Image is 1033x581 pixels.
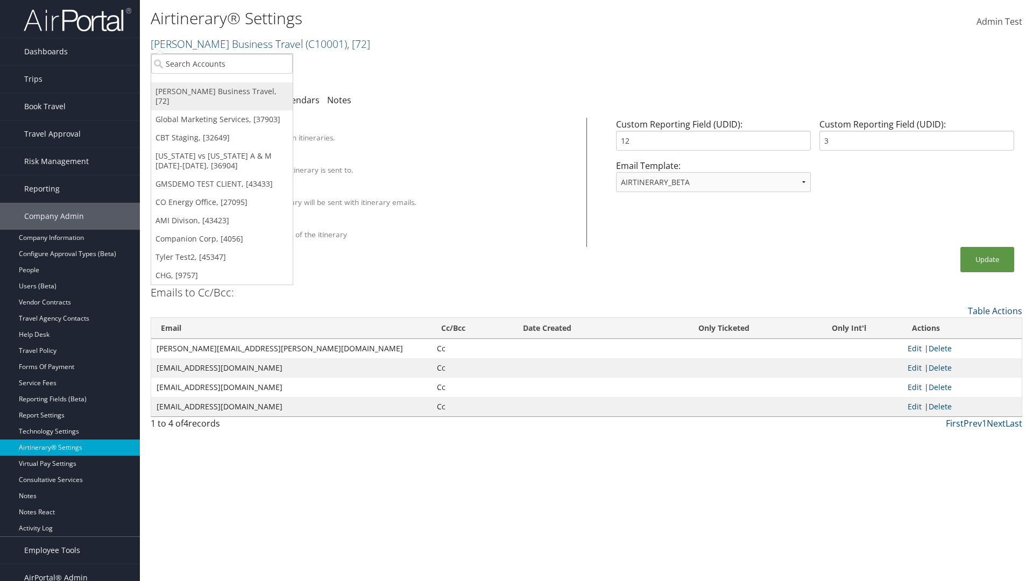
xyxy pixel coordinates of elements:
a: Edit [908,382,922,392]
td: Cc [431,358,513,378]
th: Only Ticketed: activate to sort column ascending [652,318,796,339]
button: Update [960,247,1014,272]
a: Last [1006,417,1022,429]
span: ( C10001 ) [306,37,347,51]
td: [EMAIL_ADDRESS][DOMAIN_NAME] [151,397,431,416]
th: Email: activate to sort column ascending [151,318,431,339]
a: Global Marketing Services, [37903] [151,110,293,129]
div: Custom Reporting Field (UDID): [815,118,1018,159]
span: , [ 72 ] [347,37,370,51]
a: Edit [908,363,922,373]
span: Company Admin [24,203,84,230]
span: Employee Tools [24,537,80,564]
a: First [946,417,964,429]
a: Notes [327,94,351,106]
img: airportal-logo.png [24,7,131,32]
th: Only Int'l: activate to sort column ascending [796,318,902,339]
td: [EMAIL_ADDRESS][DOMAIN_NAME] [151,378,431,397]
a: CO Energy Office, [27095] [151,193,293,211]
span: Book Travel [24,93,66,120]
td: | [902,358,1022,378]
a: Prev [964,417,982,429]
td: [EMAIL_ADDRESS][DOMAIN_NAME] [151,358,431,378]
a: [US_STATE] vs [US_STATE] A & M [DATE]-[DATE], [36904] [151,147,293,175]
span: Dashboards [24,38,68,65]
a: Admin Test [977,5,1022,39]
a: Edit [908,401,922,412]
a: Companion Corp, [4056] [151,230,293,248]
td: | [902,339,1022,358]
h1: Airtinerary® Settings [151,7,732,30]
a: Delete [929,382,952,392]
div: 1 to 4 of records [151,417,362,435]
td: Cc [431,397,513,416]
div: Override Email [201,155,573,165]
a: Delete [929,363,952,373]
div: Client Name [201,123,573,132]
span: Trips [24,66,43,93]
div: Show Survey [201,219,573,229]
a: [PERSON_NAME] Business Travel, [72] [151,82,293,110]
a: 1 [982,417,987,429]
span: Risk Management [24,148,89,175]
a: AMI Divison, [43423] [151,211,293,230]
h3: Emails to Cc/Bcc: [151,285,234,300]
div: Email Template: [612,159,815,201]
a: [PERSON_NAME] Business Travel [151,37,370,51]
th: Actions [902,318,1022,339]
div: Custom Reporting Field (UDID): [612,118,815,159]
a: Tyler Test2, [45347] [151,248,293,266]
span: 4 [183,417,188,429]
th: Date Created: activate to sort column ascending [513,318,652,339]
a: CBT Staging, [32649] [151,129,293,147]
a: CHG, [9757] [151,266,293,285]
span: Reporting [24,175,60,202]
td: Cc [431,339,513,358]
a: Delete [929,343,952,353]
a: Calendars [279,94,320,106]
td: | [902,397,1022,416]
span: Admin Test [977,16,1022,27]
th: Cc/Bcc: activate to sort column ascending [431,318,513,339]
td: | [902,378,1022,397]
label: A PDF version of the itinerary will be sent with itinerary emails. [201,197,416,208]
a: Delete [929,401,952,412]
div: Attach PDF [201,187,573,197]
span: Travel Approval [24,121,81,147]
a: Edit [908,343,922,353]
a: Next [987,417,1006,429]
a: Table Actions [968,305,1022,317]
a: GMSDEMO TEST CLIENT, [43433] [151,175,293,193]
td: Cc [431,378,513,397]
input: Search Accounts [151,54,293,74]
td: [PERSON_NAME][EMAIL_ADDRESS][PERSON_NAME][DOMAIN_NAME] [151,339,431,358]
